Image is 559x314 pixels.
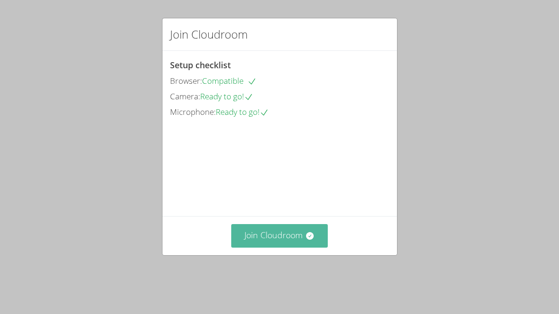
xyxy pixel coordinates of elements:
[216,106,269,117] span: Ready to go!
[231,224,328,247] button: Join Cloudroom
[170,75,202,86] span: Browser:
[200,91,253,102] span: Ready to go!
[170,106,216,117] span: Microphone:
[170,59,231,71] span: Setup checklist
[170,91,200,102] span: Camera:
[170,26,248,43] h2: Join Cloudroom
[202,75,257,86] span: Compatible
